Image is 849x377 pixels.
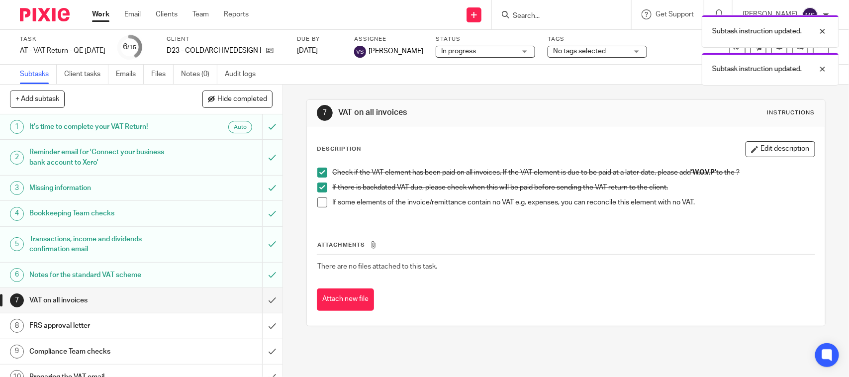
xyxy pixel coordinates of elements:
div: 6 [123,41,137,53]
small: /15 [128,45,137,50]
a: Client tasks [64,65,108,84]
img: svg%3E [354,46,366,58]
a: Team [192,9,209,19]
a: Reports [224,9,249,19]
p: Description [317,145,361,153]
a: Subtasks [20,65,57,84]
h1: Notes for the standard VAT scheme [29,268,178,283]
div: 9 [10,345,24,359]
div: Auto [228,121,252,133]
a: Clients [156,9,178,19]
p: Check if the VAT element has been paid on all invoices. If the VAT element is due to be paid at a... [332,168,814,178]
span: [PERSON_NAME] [369,46,423,56]
a: Notes (0) [181,65,217,84]
h1: Bookkeeping Team checks [29,206,178,221]
a: Audit logs [225,65,263,84]
div: 2 [10,151,24,165]
div: 3 [10,181,24,195]
a: Email [124,9,141,19]
button: Attach new file [317,288,374,311]
h1: VAT on all invoices [29,293,178,308]
div: 6 [10,268,24,282]
div: Instructions [767,109,815,117]
div: 8 [10,319,24,333]
button: Edit description [746,141,815,157]
p: D23 - COLDARCHIVEDESIGN LTD [167,46,261,56]
h1: Compliance Team checks [29,344,178,359]
button: Hide completed [202,91,273,107]
h1: Transactions, income and dividends confirmation email [29,232,178,257]
strong: ‘W.O.V.P’ [691,169,716,176]
span: Attachments [317,242,365,248]
h1: Reminder email for 'Connect your business bank account to Xero' [29,145,178,170]
h1: It's time to complete your VAT Return! [29,119,178,134]
p: If there is backdated VAT due, please check when this will be paid before sending the VAT return ... [332,183,814,192]
img: Pixie [20,8,70,21]
div: 7 [10,293,24,307]
div: 7 [317,105,333,121]
label: Client [167,35,284,43]
div: AT - VAT Return - QE [DATE] [20,46,105,56]
label: Due by [297,35,342,43]
div: AT - VAT Return - QE 31-08-2025 [20,46,105,56]
h1: VAT on all invoices [338,107,587,118]
span: [DATE] [297,47,318,54]
span: There are no files attached to this task. [317,263,437,270]
label: Task [20,35,105,43]
a: Files [151,65,174,84]
a: Emails [116,65,144,84]
span: Hide completed [217,95,267,103]
p: Subtask instruction updated. [712,64,802,74]
p: Subtask instruction updated. [712,26,802,36]
div: 5 [10,237,24,251]
h1: FRS approval letter [29,318,178,333]
div: 4 [10,207,24,221]
a: Work [92,9,109,19]
button: + Add subtask [10,91,65,107]
p: If some elements of the invoice/remittance contain no VAT e.g. expenses, you can reconcile this e... [332,197,814,207]
h1: Missing information [29,181,178,195]
div: 1 [10,120,24,134]
label: Assignee [354,35,423,43]
img: svg%3E [802,7,818,23]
